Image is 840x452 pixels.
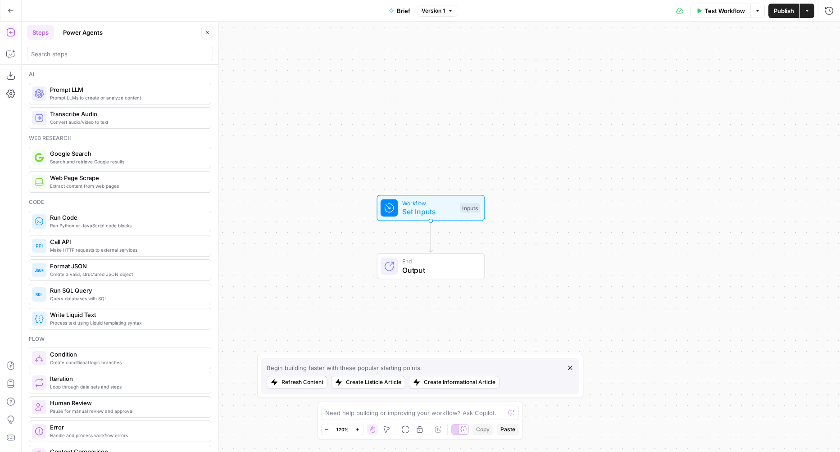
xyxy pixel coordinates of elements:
span: Run SQL Query [50,286,204,295]
span: Call API [50,237,204,246]
button: Copy [472,424,493,435]
span: Output [402,265,476,276]
div: WorkflowSet InputsInputs [347,195,515,221]
span: Format JSON [50,262,204,271]
span: Make HTTP requests to external services [50,246,204,253]
div: Create Listicle Article [346,378,401,386]
span: Handle and process workflow errors [50,432,204,439]
div: Ai [29,70,211,78]
span: Human Review [50,398,204,407]
span: Version 1 [422,7,445,15]
span: Create a valid, structured JSON object [50,271,204,278]
div: Flow [29,335,211,343]
div: Begin building faster with these popular starting points. [267,363,422,372]
div: Code [29,198,211,206]
span: Brief [397,6,410,15]
span: Publish [774,6,794,15]
span: Prompt LLM [50,85,204,94]
button: Version 1 [418,5,457,17]
div: Web research [29,134,211,142]
span: Web Page Scrape [50,173,204,182]
div: Refresh Content [282,378,323,386]
span: Run Code [50,213,204,222]
span: Create conditional logic branches [50,359,204,366]
span: Process text using Liquid templating syntax [50,319,204,326]
button: Brief [383,4,416,18]
span: Test Workflow [704,6,745,15]
button: Power Agents [58,25,108,40]
span: Write Liquid Text [50,310,204,319]
span: Paste [500,425,515,434]
button: Test Workflow [690,4,750,18]
span: Iteration [50,374,204,383]
span: Condition [50,350,204,359]
div: Inputs [460,203,480,213]
span: Run Python or JavaScript code blocks [50,222,204,229]
span: Query databases with SQL [50,295,204,302]
span: Set Inputs [402,206,456,217]
span: Copy [476,425,490,434]
button: Publish [768,4,799,18]
span: Search and retrieve Google results [50,158,204,165]
span: Prompt LLMs to create or analyze content [50,94,204,101]
div: Create Informational Article [424,378,495,386]
span: Extract content from web pages [50,182,204,190]
span: Loop through data sets and steps [50,383,204,390]
span: Workflow [402,199,456,207]
button: Steps [27,25,54,40]
span: Google Search [50,149,204,158]
span: Convert audio/video to text [50,118,204,126]
span: 120% [336,426,349,433]
span: Error [50,423,204,432]
span: Pause for manual review and approval [50,407,204,415]
g: Edge from start to end [429,221,432,253]
div: EndOutput [347,253,515,280]
button: Paste [497,424,519,435]
input: Search steps [31,50,209,59]
span: End [402,257,476,266]
span: Transcribe Audio [50,109,204,118]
